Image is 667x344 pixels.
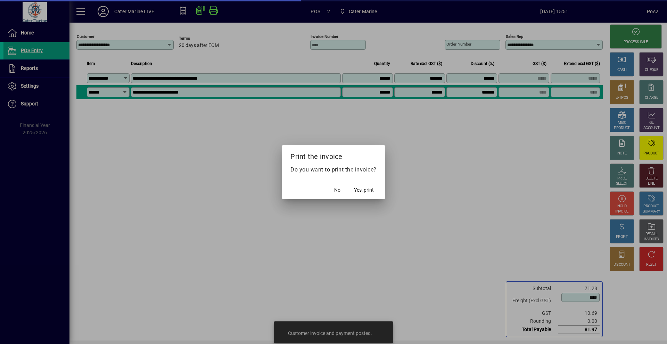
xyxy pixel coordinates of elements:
h2: Print the invoice [282,145,385,165]
button: No [326,184,348,197]
p: Do you want to print the invoice? [290,166,377,174]
button: Yes, print [351,184,377,197]
span: Yes, print [354,186,374,194]
span: No [334,186,340,194]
